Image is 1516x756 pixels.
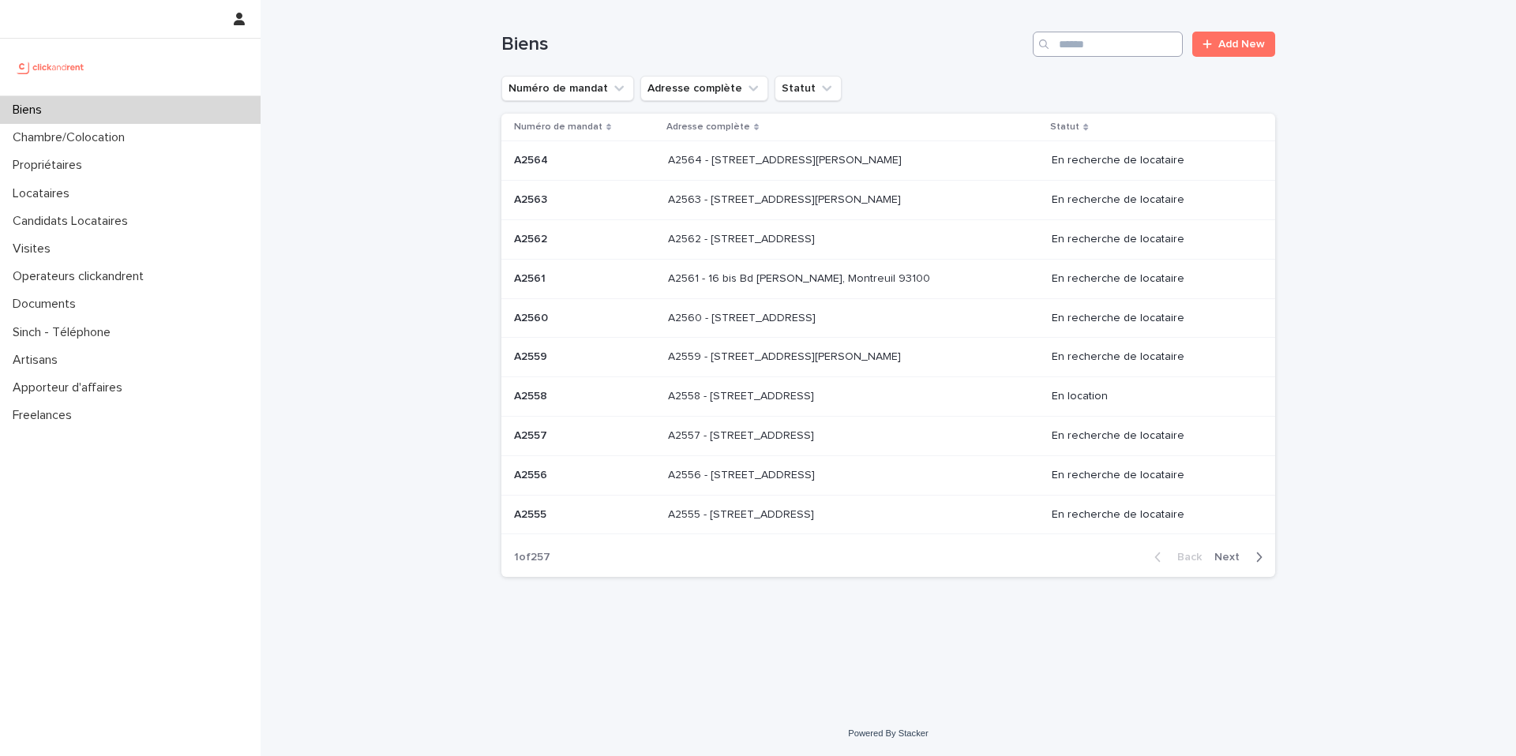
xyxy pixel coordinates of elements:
p: A2556 [514,466,550,482]
input: Search [1033,32,1183,57]
p: A2563 [514,190,550,207]
p: Biens [6,103,54,118]
button: Next [1208,550,1275,564]
p: Artisans [6,353,70,368]
span: Back [1168,552,1202,563]
tr: A2558A2558 A2558 - [STREET_ADDRESS]A2558 - [STREET_ADDRESS] En location [501,377,1275,417]
p: A2564 [514,151,551,167]
p: A2558 [514,387,550,403]
tr: A2562A2562 A2562 - [STREET_ADDRESS]A2562 - [STREET_ADDRESS] En recherche de locataire [501,219,1275,259]
p: En recherche de locataire [1052,469,1250,482]
tr: A2556A2556 A2556 - [STREET_ADDRESS]A2556 - [STREET_ADDRESS] En recherche de locataire [501,455,1275,495]
p: Freelances [6,408,84,423]
p: Visites [6,241,63,256]
p: Numéro de mandat [514,118,602,136]
tr: A2564A2564 A2564 - [STREET_ADDRESS][PERSON_NAME]A2564 - [STREET_ADDRESS][PERSON_NAME] En recherch... [501,141,1275,181]
p: A2562 - [STREET_ADDRESS] [668,230,818,246]
p: A2558 - [STREET_ADDRESS] [668,387,817,403]
p: En recherche de locataire [1052,193,1250,207]
p: A2555 [514,505,550,522]
p: A2560 - [STREET_ADDRESS] [668,309,819,325]
p: Locataires [6,186,82,201]
p: A2559 - [STREET_ADDRESS][PERSON_NAME] [668,347,904,364]
p: Candidats Locataires [6,214,141,229]
tr: A2560A2560 A2560 - [STREET_ADDRESS]A2560 - [STREET_ADDRESS] En recherche de locataire [501,298,1275,338]
button: Statut [775,76,842,101]
p: A2556 - [STREET_ADDRESS] [668,466,818,482]
p: Operateurs clickandrent [6,269,156,284]
a: Powered By Stacker [848,728,928,738]
p: En location [1052,390,1250,403]
p: Adresse complète [666,118,750,136]
p: A2562 [514,230,550,246]
span: Add New [1218,39,1265,50]
button: Numéro de mandat [501,76,634,101]
p: A2560 [514,309,551,325]
p: En recherche de locataire [1052,429,1250,443]
p: En recherche de locataire [1052,508,1250,522]
p: A2557 - [STREET_ADDRESS] [668,426,817,443]
p: Chambre/Colocation [6,130,137,145]
button: Back [1142,550,1208,564]
p: Sinch - Téléphone [6,325,123,340]
tr: A2559A2559 A2559 - [STREET_ADDRESS][PERSON_NAME]A2559 - [STREET_ADDRESS][PERSON_NAME] En recherch... [501,338,1275,377]
p: En recherche de locataire [1052,272,1250,286]
p: Propriétaires [6,158,95,173]
p: A2555 - [STREET_ADDRESS] [668,505,817,522]
span: Next [1214,552,1249,563]
p: Statut [1050,118,1079,136]
p: 1 of 257 [501,538,563,577]
p: A2563 - [STREET_ADDRESS][PERSON_NAME] [668,190,904,207]
p: En recherche de locataire [1052,233,1250,246]
p: En recherche de locataire [1052,312,1250,325]
p: A2559 [514,347,550,364]
tr: A2563A2563 A2563 - [STREET_ADDRESS][PERSON_NAME]A2563 - [STREET_ADDRESS][PERSON_NAME] En recherch... [501,181,1275,220]
p: Documents [6,297,88,312]
p: En recherche de locataire [1052,350,1250,364]
p: A2561 [514,269,549,286]
tr: A2557A2557 A2557 - [STREET_ADDRESS]A2557 - [STREET_ADDRESS] En recherche de locataire [501,416,1275,455]
p: En recherche de locataire [1052,154,1250,167]
p: A2564 - [STREET_ADDRESS][PERSON_NAME] [668,151,905,167]
a: Add New [1192,32,1275,57]
p: Apporteur d'affaires [6,380,135,395]
p: A2557 [514,426,550,443]
h1: Biens [501,33,1026,56]
button: Adresse complète [640,76,768,101]
p: A2561 - 16 bis Bd [PERSON_NAME], Montreuil 93100 [668,269,933,286]
tr: A2561A2561 A2561 - 16 bis Bd [PERSON_NAME], Montreuil 93100A2561 - 16 bis Bd [PERSON_NAME], Montr... [501,259,1275,298]
tr: A2555A2555 A2555 - [STREET_ADDRESS]A2555 - [STREET_ADDRESS] En recherche de locataire [501,495,1275,534]
img: UCB0brd3T0yccxBKYDjQ [13,51,89,83]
